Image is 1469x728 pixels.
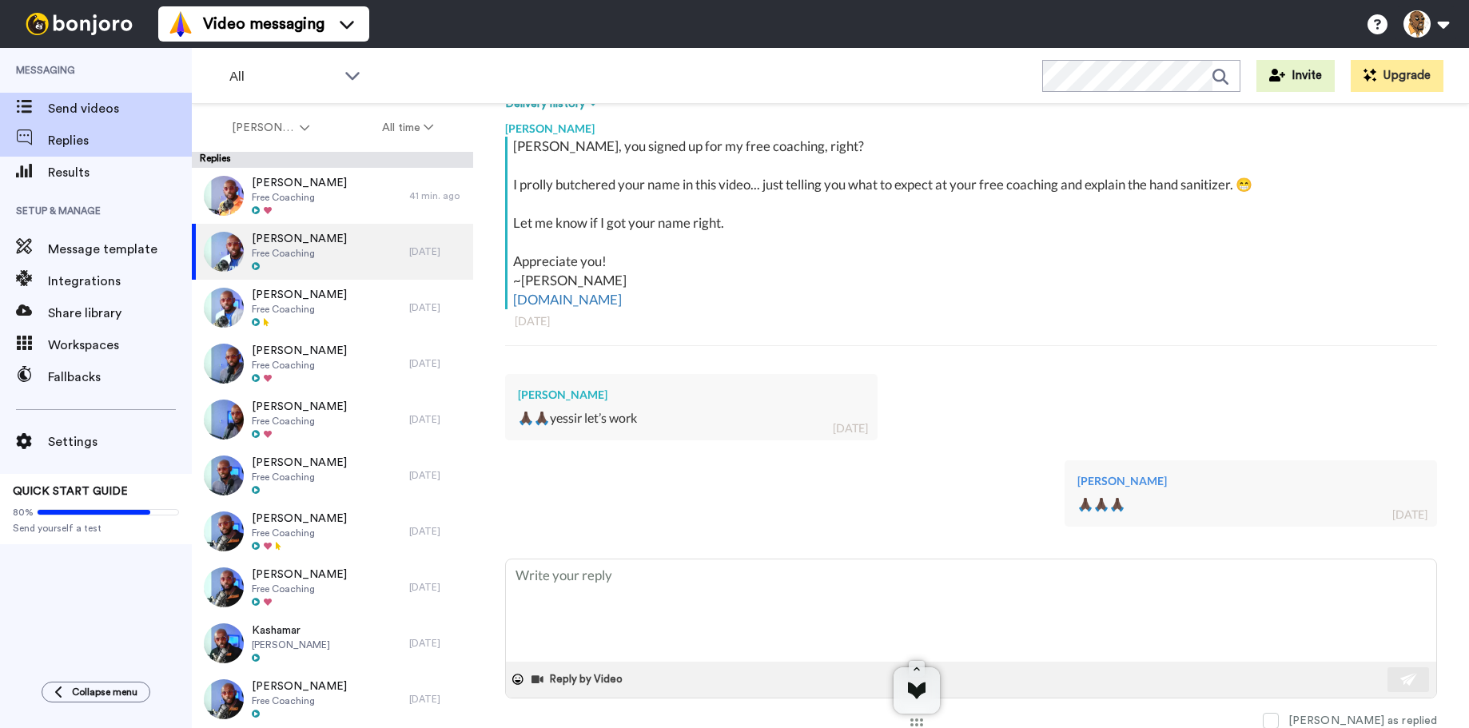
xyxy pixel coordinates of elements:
[346,113,471,142] button: All time
[229,67,336,86] span: All
[252,678,347,694] span: [PERSON_NAME]
[409,357,465,370] div: [DATE]
[13,522,179,535] span: Send yourself a test
[204,455,244,495] img: af8fb473-f977-4a5b-b835-7dd8c65fdbb3-thumb.jpg
[48,163,192,182] span: Results
[252,359,347,372] span: Free Coaching
[13,506,34,519] span: 80%
[252,527,347,539] span: Free Coaching
[192,224,473,280] a: [PERSON_NAME]Free Coaching[DATE]
[409,581,465,594] div: [DATE]
[252,583,347,595] span: Free Coaching
[409,469,465,482] div: [DATE]
[48,272,192,291] span: Integrations
[833,420,868,436] div: [DATE]
[192,152,473,168] div: Replies
[192,503,473,559] a: [PERSON_NAME]Free Coaching[DATE]
[1400,673,1418,686] img: send-white.svg
[232,120,297,136] span: [PERSON_NAME]
[505,95,603,113] button: Delivery history
[42,682,150,702] button: Collapse menu
[1256,60,1335,92] button: Invite
[48,131,192,150] span: Replies
[252,638,330,651] span: [PERSON_NAME]
[409,245,465,258] div: [DATE]
[252,287,347,303] span: [PERSON_NAME]
[204,344,244,384] img: 713f02cf-ab93-4456-9500-62e031bc03de-thumb.jpg
[252,455,347,471] span: [PERSON_NAME]
[252,231,347,247] span: [PERSON_NAME]
[1077,473,1424,489] div: [PERSON_NAME]
[192,392,473,448] a: [PERSON_NAME]Free Coaching[DATE]
[192,336,473,392] a: [PERSON_NAME]Free Coaching[DATE]
[252,471,347,483] span: Free Coaching
[72,686,137,698] span: Collapse menu
[13,486,128,497] span: QUICK START GUIDE
[48,432,192,452] span: Settings
[1077,495,1424,514] div: 🙏🏿🙏🏿🙏🏿
[48,304,192,323] span: Share library
[513,137,1433,309] div: [PERSON_NAME], you signed up for my free coaching, right? I prolly butchered your name in this vi...
[515,313,1427,329] div: [DATE]
[168,11,193,37] img: vm-color.svg
[204,288,244,328] img: e359e3a2-84bb-491e-8583-4079cb155fb0-thumb.jpg
[252,303,347,316] span: Free Coaching
[252,343,347,359] span: [PERSON_NAME]
[409,637,465,650] div: [DATE]
[48,368,192,387] span: Fallbacks
[192,671,473,727] a: [PERSON_NAME]Free Coaching[DATE]
[204,679,244,719] img: 44fe6daf-c88b-4d1c-a24e-9bf3072ddf35-thumb.jpg
[192,280,473,336] a: [PERSON_NAME]Free Coaching[DATE]
[48,99,192,118] span: Send videos
[252,567,347,583] span: [PERSON_NAME]
[252,415,347,428] span: Free Coaching
[252,623,330,638] span: Kashamar
[252,399,347,415] span: [PERSON_NAME]
[505,113,1437,137] div: [PERSON_NAME]
[192,559,473,615] a: [PERSON_NAME]Free Coaching[DATE]
[409,413,465,426] div: [DATE]
[192,448,473,503] a: [PERSON_NAME]Free Coaching[DATE]
[409,525,465,538] div: [DATE]
[203,13,324,35] span: Video messaging
[195,113,346,142] button: [PERSON_NAME]
[409,693,465,706] div: [DATE]
[1392,507,1427,523] div: [DATE]
[204,623,244,663] img: a3e3e93a-8506-4aea-b629-5f9cc938259a-thumb.jpg
[252,511,347,527] span: [PERSON_NAME]
[204,176,244,216] img: 1bc40d8e-609b-4af7-ad74-59c857781cd9-thumb.jpg
[192,615,473,671] a: Kashamar[PERSON_NAME][DATE]
[1351,60,1443,92] button: Upgrade
[204,567,244,607] img: 651f0309-82cd-4c70-a8ac-01ed7f7fc15c-thumb.jpg
[518,387,865,403] div: [PERSON_NAME]
[252,175,347,191] span: [PERSON_NAME]
[513,291,622,308] a: [DOMAIN_NAME]
[252,247,347,260] span: Free Coaching
[518,409,865,428] div: 🙏🏿🙏🏿yessir let’s work
[252,694,347,707] span: Free Coaching
[204,232,244,272] img: e8518a6a-872b-4861-8f87-d91d35fe66dd-thumb.jpg
[48,240,192,259] span: Message template
[409,189,465,202] div: 41 min. ago
[48,336,192,355] span: Workspaces
[252,191,347,204] span: Free Coaching
[409,301,465,314] div: [DATE]
[204,400,244,440] img: 647bb73d-5a0a-497d-824c-413ed12e1b7f-thumb.jpg
[19,13,139,35] img: bj-logo-header-white.svg
[192,168,473,224] a: [PERSON_NAME]Free Coaching41 min. ago
[530,667,627,691] button: Reply by Video
[204,511,244,551] img: 3244422a-7207-454c-ba13-d94a0da3da6c-thumb.jpg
